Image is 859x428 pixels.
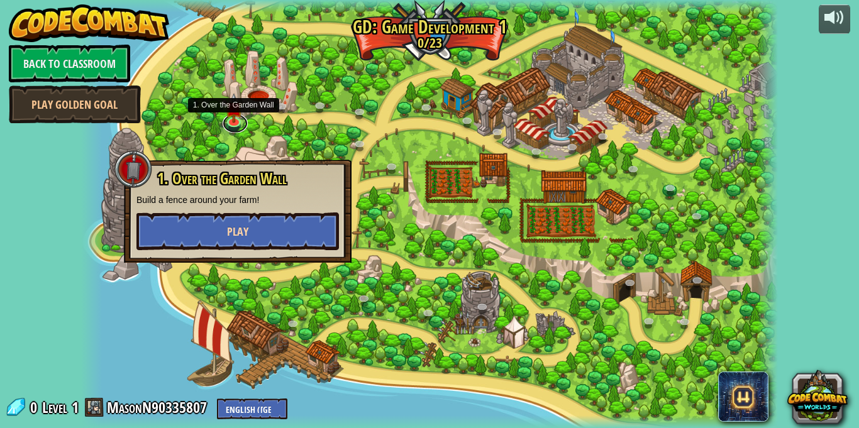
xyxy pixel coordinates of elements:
button: Play [136,212,339,250]
span: 0 [30,397,41,417]
span: 1 [72,397,79,417]
span: Play [227,224,248,239]
p: Build a fence around your farm! [136,194,339,206]
a: MasonN90335807 [107,397,211,417]
a: Back to Classroom [9,45,130,82]
img: CodeCombat - Learn how to code by playing a game [9,4,170,42]
button: Adjust volume [819,4,850,34]
span: 1. Over the Garden Wall [157,168,287,189]
img: level-banner-unstarted.png [225,94,242,123]
a: Play Golden Goal [9,85,141,123]
span: Level [42,397,67,418]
